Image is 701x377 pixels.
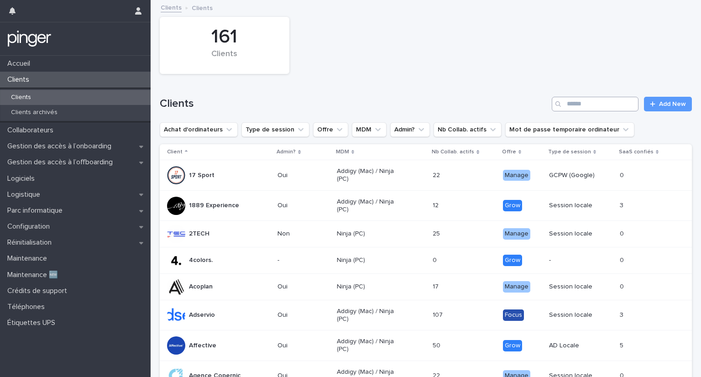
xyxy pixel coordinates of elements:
p: Addigy (Mac) / Ninja (PC) [337,168,402,183]
p: Gestion des accès à l’offboarding [4,158,120,167]
tr: AffectiveOuiAddigy (Mac) / Ninja (PC)5050 GrowAD Locale55 [160,330,692,361]
p: Ninja (PC) [337,257,402,264]
p: 107 [433,309,445,319]
button: Type de session [241,122,309,137]
p: Session locale [549,311,612,319]
p: 3 [620,200,625,209]
button: Offre [313,122,348,137]
div: Manage [503,228,530,240]
p: 0 [620,228,626,238]
p: Ninja (PC) [337,283,402,291]
p: - [549,257,612,264]
p: 25 [433,228,442,238]
div: Clients [175,49,274,68]
span: Add New [659,101,686,107]
img: mTgBEunGTSyRkCgitkcU [7,30,52,48]
p: Affective [189,342,216,350]
tr: 17 SportOuiAddigy (Mac) / Ninja (PC)2222 ManageGCPW (Google)00 [160,160,692,191]
p: 2TECH [189,230,209,238]
p: Ninja (PC) [337,230,402,238]
a: Clients [161,2,182,12]
p: 0 [620,170,626,179]
p: Non [277,230,330,238]
div: 161 [175,26,274,48]
p: Clients [192,2,213,12]
p: Type de session [548,147,591,157]
p: Logiciels [4,174,42,183]
p: Maintenance 🆕 [4,271,65,279]
p: Maintenance [4,254,54,263]
div: Manage [503,281,530,293]
div: Manage [503,170,530,181]
p: 50 [433,340,442,350]
p: 17 [433,281,440,291]
p: Client [167,147,183,157]
p: Clients [4,94,38,101]
button: Nb Collab. actifs [434,122,502,137]
p: Oui [277,311,330,319]
p: - [277,257,330,264]
div: Focus [503,309,524,321]
button: Achat d'ordinateurs [160,122,238,137]
p: Session locale [549,230,612,238]
p: 0 [433,255,439,264]
button: Mot de passe temporaire ordinateur [505,122,634,137]
p: Oui [277,342,330,350]
p: Accueil [4,59,37,68]
p: Collaborateurs [4,126,61,135]
div: Grow [503,255,522,266]
p: Oui [277,283,330,291]
p: 12 [433,200,440,209]
p: Nb Collab. actifs [432,147,474,157]
input: Search [552,97,638,111]
p: 0 [620,255,626,264]
p: 22 [433,170,442,179]
p: Session locale [549,202,612,209]
p: Oui [277,202,330,209]
tr: 4colors.-Ninja (PC)00 Grow-00 [160,247,692,274]
p: Gestion des accès à l’onboarding [4,142,119,151]
div: Grow [503,200,522,211]
p: Addigy (Mac) / Ninja (PC) [337,198,402,214]
a: Add New [644,97,692,111]
p: MDM [336,147,349,157]
p: 17 Sport [189,172,214,179]
p: Clients [4,75,37,84]
h1: Clients [160,97,548,110]
p: 0 [620,281,626,291]
p: Crédits de support [4,287,74,295]
p: Configuration [4,222,57,231]
p: 5 [620,340,625,350]
p: 1889 Experience [189,202,239,209]
p: GCPW (Google) [549,172,612,179]
tr: AcoplanOuiNinja (PC)1717 ManageSession locale00 [160,273,692,300]
p: 4colors. [189,257,213,264]
p: Addigy (Mac) / Ninja (PC) [337,308,402,323]
p: Offre [502,147,516,157]
div: Grow [503,340,522,351]
button: Admin? [390,122,430,137]
button: MDM [352,122,387,137]
p: Oui [277,172,330,179]
tr: 1889 ExperienceOuiAddigy (Mac) / Ninja (PC)1212 GrowSession locale33 [160,190,692,221]
p: Parc informatique [4,206,70,215]
p: Admin? [277,147,296,157]
p: Clients archivés [4,109,65,116]
p: Addigy (Mac) / Ninja (PC) [337,338,402,353]
p: Étiquettes UPS [4,319,63,327]
p: AD Locale [549,342,612,350]
p: Réinitialisation [4,238,59,247]
p: Logistique [4,190,47,199]
p: Session locale [549,283,612,291]
p: Acoplan [189,283,213,291]
p: SaaS confiés [619,147,654,157]
tr: 2TECHNonNinja (PC)2525 ManageSession locale00 [160,221,692,247]
p: Téléphones [4,303,52,311]
tr: AdservioOuiAddigy (Mac) / Ninja (PC)107107 FocusSession locale33 [160,300,692,330]
p: 3 [620,309,625,319]
p: Adservio [189,311,215,319]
